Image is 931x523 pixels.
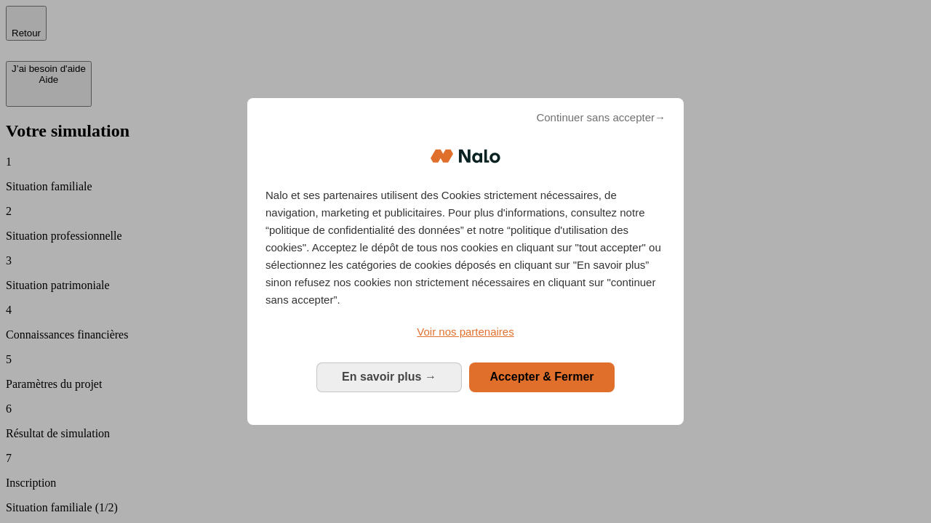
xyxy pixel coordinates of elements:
[536,109,666,126] span: Continuer sans accepter→
[265,323,666,341] a: Voir nos partenaires
[417,325,514,338] span: Voir nos partenaires
[431,134,500,178] img: Logo
[316,362,462,392] button: En savoir plus: Configurer vos consentements
[247,98,684,424] div: Bienvenue chez Nalo Gestion du consentement
[490,370,594,383] span: Accepter & Fermer
[342,370,436,383] span: En savoir plus →
[265,187,666,309] p: Nalo et ses partenaires utilisent des Cookies strictement nécessaires, de navigation, marketing e...
[469,362,615,392] button: Accepter & Fermer: Accepter notre traitement des données et fermer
